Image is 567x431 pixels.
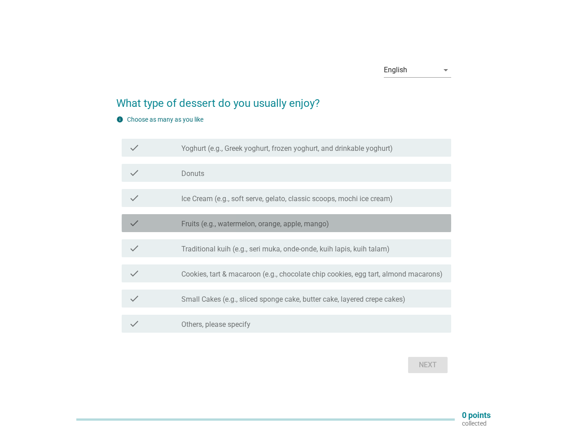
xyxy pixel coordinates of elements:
label: Ice Cream (e.g., soft serve, gelato, classic scoops, mochi ice cream) [181,194,393,203]
label: Cookies, tart & macaroon (e.g., chocolate chip cookies, egg tart, almond macarons) [181,270,443,279]
div: English [384,66,407,74]
i: check [129,243,140,254]
label: Yoghurt (e.g., Greek yoghurt, frozen yoghurt, and drinkable yoghurt) [181,144,393,153]
label: Choose as many as you like [127,116,203,123]
i: check [129,218,140,229]
h2: What type of dessert do you usually enjoy? [116,86,451,111]
label: Others, please specify [181,320,251,329]
label: Fruits (e.g., watermelon, orange, apple, mango) [181,220,329,229]
i: info [116,116,123,123]
i: check [129,293,140,304]
label: Small Cakes (e.g., sliced sponge cake, butter cake, layered crepe cakes) [181,295,405,304]
i: arrow_drop_down [440,65,451,75]
i: check [129,193,140,203]
p: collected [462,419,491,427]
i: check [129,318,140,329]
i: check [129,142,140,153]
p: 0 points [462,411,491,419]
label: Traditional kuih (e.g., seri muka, onde-onde, kuih lapis, kuih talam) [181,245,390,254]
i: check [129,167,140,178]
i: check [129,268,140,279]
label: Donuts [181,169,204,178]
